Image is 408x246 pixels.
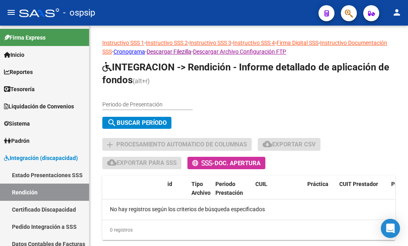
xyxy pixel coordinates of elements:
span: Liquidación de Convenios [4,102,74,111]
button: Exportar CSV [258,138,320,150]
span: Procesamiento automatico de columnas [116,141,247,148]
span: Buscar Período [107,119,167,126]
a: Descargar Filezilla [147,48,191,55]
span: Tesorería [4,85,35,94]
a: Instructivo SSS 4 [233,40,275,46]
p: - - - - - - - - [102,38,395,56]
span: Integración (discapacidad) [4,154,78,162]
span: Reportes [4,68,33,76]
mat-icon: menu [6,8,16,17]
mat-icon: cloud_download [263,139,272,149]
span: Padrón [4,136,30,145]
datatable-header-cell: Tipo Archivo [188,176,212,211]
span: id [167,181,172,187]
a: Cronograma [113,48,145,55]
mat-icon: add [105,140,115,150]
mat-icon: cloud_download [107,158,117,167]
span: CUIL [255,181,267,187]
a: Instructivo SSS 1 [102,40,144,46]
span: Periodo Prestación [215,181,243,196]
mat-icon: person [392,8,402,17]
span: Práctica [307,181,328,187]
datatable-header-cell: Práctica [304,176,336,211]
span: Tipo Archivo [191,181,211,196]
datatable-header-cell: id [164,176,188,211]
span: Doc. Apertura [215,160,261,167]
mat-icon: search [107,118,117,128]
span: Sistema [4,119,30,128]
button: Buscar Período [102,117,171,129]
span: CUIT Prestador [339,181,378,187]
datatable-header-cell: CUIT Prestador [336,176,388,211]
a: Descargar Archivo Configuración FTP [193,48,286,55]
button: -Doc. Apertura [187,157,265,169]
span: INTEGRACION -> Rendición - Informe detallado de aplicación de fondos [102,62,389,86]
a: Firma Digital SSS [277,40,318,46]
span: - [192,160,215,167]
span: Inicio [4,50,24,59]
span: Exportar para SSS [107,159,177,166]
div: No hay registros según los criterios de búsqueda especificados [102,200,395,220]
span: Exportar CSV [263,141,316,148]
a: Instructivo SSS 2 [146,40,188,46]
span: - ospsip [63,4,95,22]
datatable-header-cell: CUIL [252,176,304,211]
div: Open Intercom Messenger [381,219,400,238]
span: (alt+r) [133,77,150,85]
span: Firma Express [4,33,46,42]
button: Exportar para SSS [102,157,181,169]
div: 0 registros [102,220,395,240]
a: Instructivo SSS 3 [189,40,231,46]
datatable-header-cell: Periodo Prestación [212,176,252,211]
button: Procesamiento automatico de columnas [102,138,252,150]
